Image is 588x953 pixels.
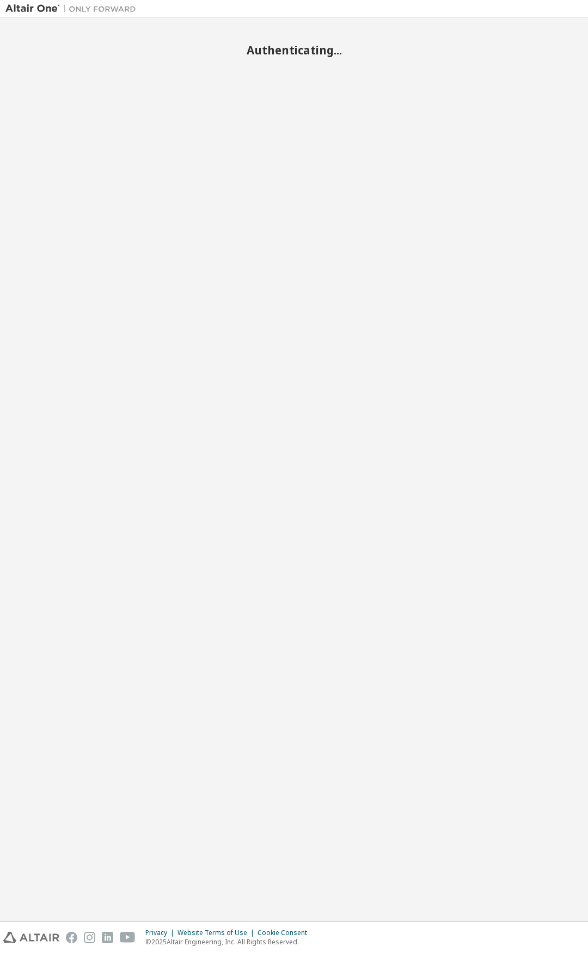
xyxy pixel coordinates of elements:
img: youtube.svg [120,932,136,943]
h2: Authenticating... [5,43,583,57]
div: Privacy [145,929,177,937]
p: © 2025 Altair Engineering, Inc. All Rights Reserved. [145,937,314,946]
div: Cookie Consent [258,929,314,937]
div: Website Terms of Use [177,929,258,937]
img: instagram.svg [84,932,95,943]
img: linkedin.svg [102,932,113,943]
img: altair_logo.svg [3,932,59,943]
img: Altair One [5,3,142,14]
img: facebook.svg [66,932,77,943]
